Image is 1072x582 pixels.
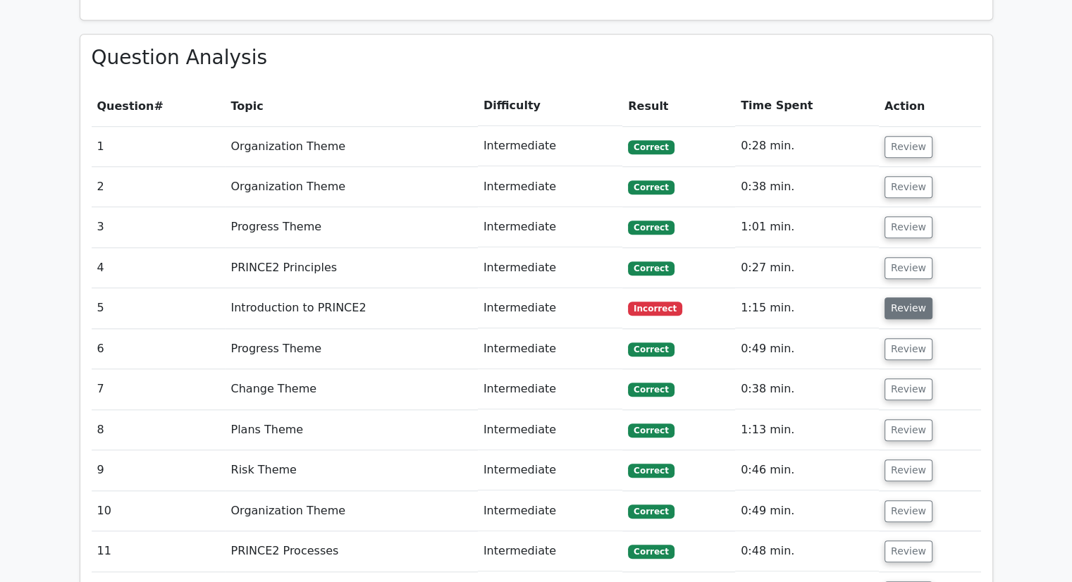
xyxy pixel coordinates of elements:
td: 0:48 min. [735,531,879,571]
td: Organization Theme [225,491,477,531]
button: Review [885,257,932,279]
td: 4 [92,248,226,288]
span: Correct [628,423,674,438]
td: 0:38 min. [735,167,879,207]
h3: Question Analysis [92,46,981,70]
span: Correct [628,464,674,478]
td: 0:28 min. [735,126,879,166]
td: Risk Theme [225,450,477,490]
td: Intermediate [478,329,622,369]
td: 11 [92,531,226,571]
button: Review [885,419,932,441]
th: Result [622,86,735,126]
td: Introduction to PRINCE2 [225,288,477,328]
th: Time Spent [735,86,879,126]
td: Plans Theme [225,410,477,450]
td: 2 [92,167,226,207]
td: 1:13 min. [735,410,879,450]
th: # [92,86,226,126]
td: 0:38 min. [735,369,879,409]
button: Review [885,136,932,158]
button: Review [885,500,932,522]
span: Correct [628,504,674,519]
button: Review [885,297,932,319]
td: PRINCE2 Principles [225,248,477,288]
td: Intermediate [478,167,622,207]
span: Correct [628,221,674,235]
td: Intermediate [478,531,622,571]
td: Intermediate [478,126,622,166]
th: Action [879,86,981,126]
td: Intermediate [478,450,622,490]
th: Difficulty [478,86,622,126]
button: Review [885,540,932,562]
td: 5 [92,288,226,328]
td: 7 [92,369,226,409]
td: Intermediate [478,248,622,288]
td: 8 [92,410,226,450]
span: Correct [628,140,674,154]
button: Review [885,338,932,360]
td: Intermediate [478,288,622,328]
td: Intermediate [478,491,622,531]
td: 10 [92,491,226,531]
span: Incorrect [628,302,682,316]
button: Review [885,378,932,400]
td: 6 [92,329,226,369]
td: PRINCE2 Processes [225,531,477,571]
button: Review [885,459,932,481]
span: Correct [628,342,674,357]
td: 0:49 min. [735,329,879,369]
span: Correct [628,545,674,559]
button: Review [885,176,932,198]
span: Correct [628,261,674,275]
td: 0:49 min. [735,491,879,531]
td: Change Theme [225,369,477,409]
button: Review [885,216,932,238]
td: Intermediate [478,410,622,450]
td: 1:15 min. [735,288,879,328]
td: 1 [92,126,226,166]
td: 1:01 min. [735,207,879,247]
td: 0:27 min. [735,248,879,288]
td: Progress Theme [225,207,477,247]
td: Organization Theme [225,167,477,207]
td: Organization Theme [225,126,477,166]
td: Intermediate [478,369,622,409]
span: Question [97,99,154,113]
td: 0:46 min. [735,450,879,490]
td: Progress Theme [225,329,477,369]
td: Intermediate [478,207,622,247]
th: Topic [225,86,477,126]
td: 3 [92,207,226,247]
td: 9 [92,450,226,490]
span: Correct [628,383,674,397]
span: Correct [628,180,674,194]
